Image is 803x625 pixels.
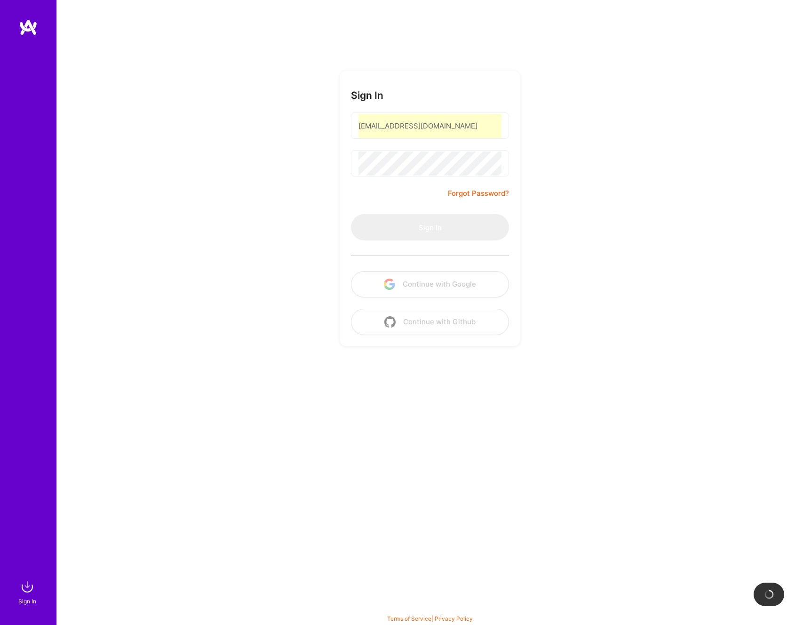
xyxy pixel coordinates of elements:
div: Sign In [18,596,36,606]
a: sign inSign In [20,577,37,606]
button: Continue with Google [351,271,509,297]
a: Terms of Service [387,615,431,622]
span: | [387,615,473,622]
img: logo [19,19,38,36]
img: icon [384,279,395,290]
button: Sign In [351,214,509,240]
input: Email... [358,114,501,138]
div: © 2025 ATeams Inc., All rights reserved. [56,597,803,620]
button: Continue with Github [351,309,509,335]
h3: Sign In [351,89,383,101]
a: Privacy Policy [435,615,473,622]
img: loading [762,588,775,601]
a: Forgot Password? [448,188,509,199]
img: sign in [18,577,37,596]
img: icon [384,316,396,328]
